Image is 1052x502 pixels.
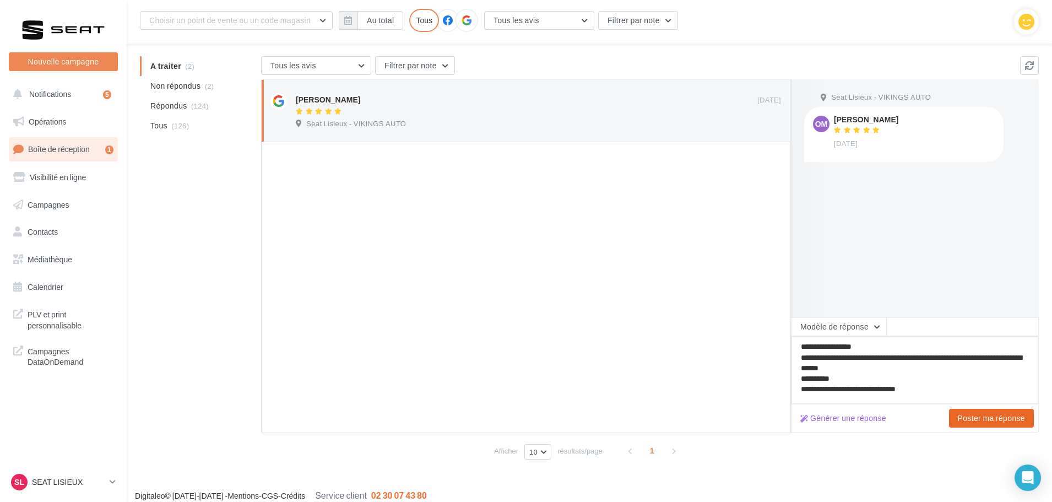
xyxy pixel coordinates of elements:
[7,193,120,217] a: Campagnes
[105,145,113,154] div: 1
[205,82,214,90] span: (2)
[524,444,551,460] button: 10
[150,100,187,111] span: Répondus
[29,117,66,126] span: Opérations
[831,93,931,102] span: Seat Lisieux - VIKINGS AUTO
[557,446,603,456] span: résultats/page
[7,166,120,189] a: Visibilité en ligne
[28,282,63,292] span: Calendrier
[28,255,72,264] span: Médiathèque
[150,120,167,131] span: Tous
[28,307,113,331] span: PLV et print personnalisable
[315,490,367,500] span: Service client
[796,412,891,425] button: Générer une réponse
[150,80,200,91] span: Non répondus
[28,227,58,236] span: Contacts
[140,11,333,30] button: Choisir un point de vente ou un code magasin
[494,15,539,25] span: Tous les avis
[270,61,316,70] span: Tous les avis
[339,11,403,30] button: Au total
[7,276,120,299] a: Calendrier
[306,119,406,129] span: Seat Lisieux - VIKINGS AUTO
[296,94,360,105] div: [PERSON_NAME]
[32,477,105,488] p: SEAT LISIEUX
[171,121,189,130] span: (126)
[7,83,116,106] button: Notifications 5
[14,477,24,488] span: SL
[1015,465,1041,491] div: Open Intercom Messenger
[28,344,113,368] span: Campagnes DataOnDemand
[9,472,118,493] a: SL SEAT LISIEUX
[791,317,887,336] button: Modèle de réponse
[815,118,828,129] span: om
[834,139,858,149] span: [DATE]
[28,144,90,154] span: Boîte de réception
[949,409,1034,428] button: Poster ma réponse
[494,446,518,456] span: Afficher
[227,491,259,500] a: Mentions
[375,56,455,75] button: Filtrer par note
[7,248,120,271] a: Médiathèque
[261,56,371,75] button: Tous les avis
[371,490,427,500] span: 02 30 07 43 80
[103,90,111,99] div: 5
[834,116,898,123] div: [PERSON_NAME]
[409,9,439,32] div: Tous
[9,52,118,71] button: Nouvelle campagne
[598,11,678,30] button: Filtrer par note
[7,110,120,133] a: Opérations
[29,89,71,99] span: Notifications
[7,220,120,244] a: Contacts
[28,199,69,209] span: Campagnes
[643,442,661,460] span: 1
[135,491,427,500] span: © [DATE]-[DATE] - - -
[529,447,538,456] span: 10
[484,11,594,30] button: Tous les avis
[262,491,278,500] a: CGS
[7,303,120,335] a: PLV et print personnalisable
[757,95,781,105] span: [DATE]
[357,11,403,30] button: Au total
[7,137,120,161] a: Boîte de réception1
[135,491,165,500] a: Digitaleo
[7,339,120,372] a: Campagnes DataOnDemand
[149,15,311,25] span: Choisir un point de vente ou un code magasin
[30,172,86,182] span: Visibilité en ligne
[281,491,305,500] a: Crédits
[191,101,209,110] span: (124)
